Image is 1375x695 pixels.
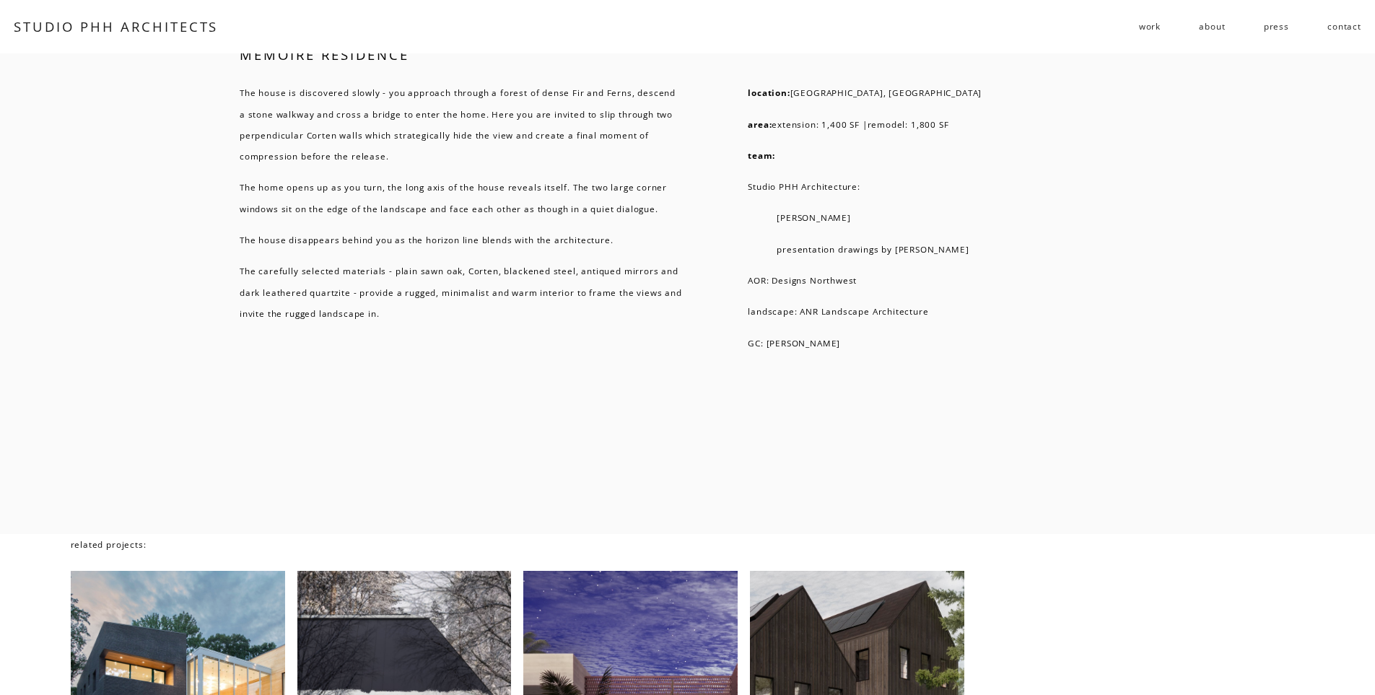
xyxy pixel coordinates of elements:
a: contact [1327,15,1361,38]
a: press [1264,15,1289,38]
p: The carefully selected materials - plain sawn oak, Corten, blackened steel, antiqued mirrors and ... [240,261,684,324]
a: about [1199,15,1225,38]
p: [GEOGRAPHIC_DATA], [GEOGRAPHIC_DATA] [748,82,1192,103]
h3: MEMOIRE RESIDENCE [240,45,570,64]
p: landscape: ANR Landscape Architecture [748,301,1192,322]
p: The home opens up as you turn, the long axis of the house reveals itself. The two large corner wi... [240,177,684,219]
p: The house disappears behind you as the horizon line blends with the architecture. [240,230,684,250]
p: related projects: [71,534,398,555]
strong: location: [748,87,790,98]
p: GC: [PERSON_NAME] [748,333,1192,354]
a: folder dropdown [1139,15,1161,38]
a: STUDIO PHH ARCHITECTS [14,17,218,35]
p: The house is discovered slowly - you approach through a forest of dense Fir and Ferns, descend a ... [240,82,684,167]
span: work [1139,16,1161,37]
strong: team: [748,149,774,161]
p: extension: 1,400 SF |remodel: 1,800 SF [748,114,1192,135]
p: Studio PHH Architecture: [748,176,1192,197]
p: presentation drawings by [PERSON_NAME] [777,239,1192,260]
strong: area: [748,118,772,130]
p: AOR: Designs Northwest [748,270,1192,291]
p: [PERSON_NAME] [777,207,1192,228]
